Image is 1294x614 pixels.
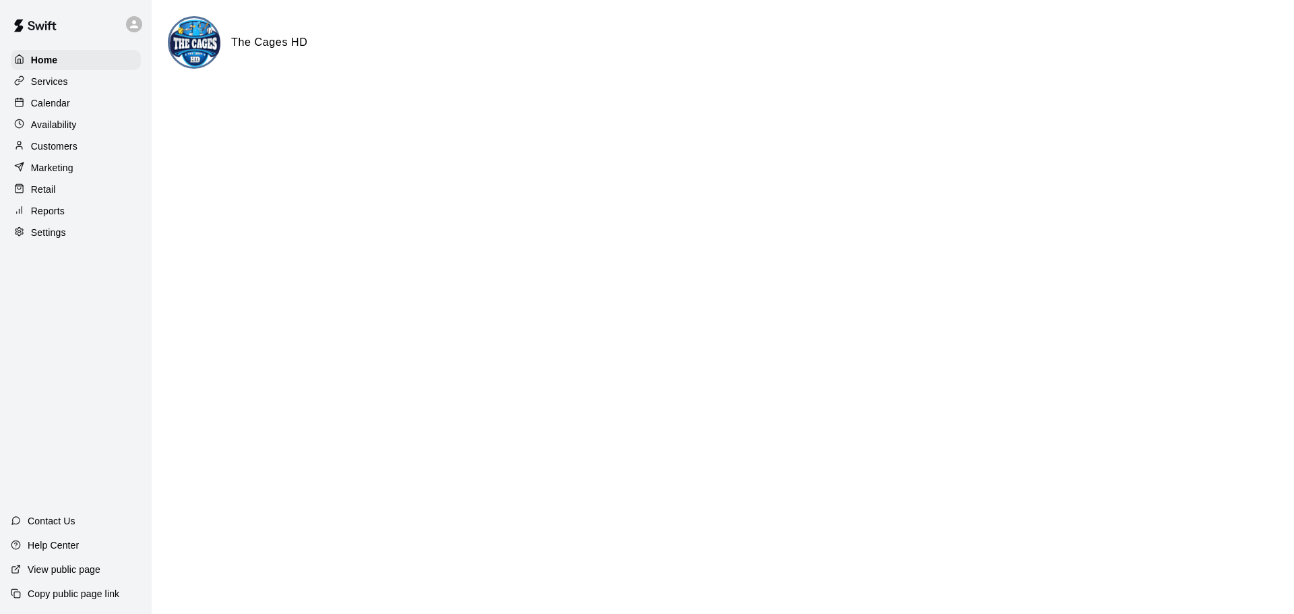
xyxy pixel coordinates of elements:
a: Calendar [11,93,141,113]
a: Settings [11,222,141,243]
a: Marketing [11,158,141,178]
p: Settings [31,226,66,239]
p: Services [31,75,68,88]
p: Availability [31,118,77,131]
p: Marketing [31,161,73,175]
a: Retail [11,179,141,199]
p: Home [31,53,58,67]
p: Calendar [31,96,70,110]
p: Contact Us [28,514,75,528]
a: Reports [11,201,141,221]
h6: The Cages HD [231,34,308,51]
a: Customers [11,136,141,156]
a: Services [11,71,141,92]
p: Retail [31,183,56,196]
p: View public page [28,563,100,576]
p: Customers [31,140,78,153]
a: Availability [11,115,141,135]
p: Reports [31,204,65,218]
p: Copy public page link [28,587,119,601]
img: The Cages HD logo [170,18,220,69]
a: Home [11,50,141,70]
p: Help Center [28,539,79,552]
